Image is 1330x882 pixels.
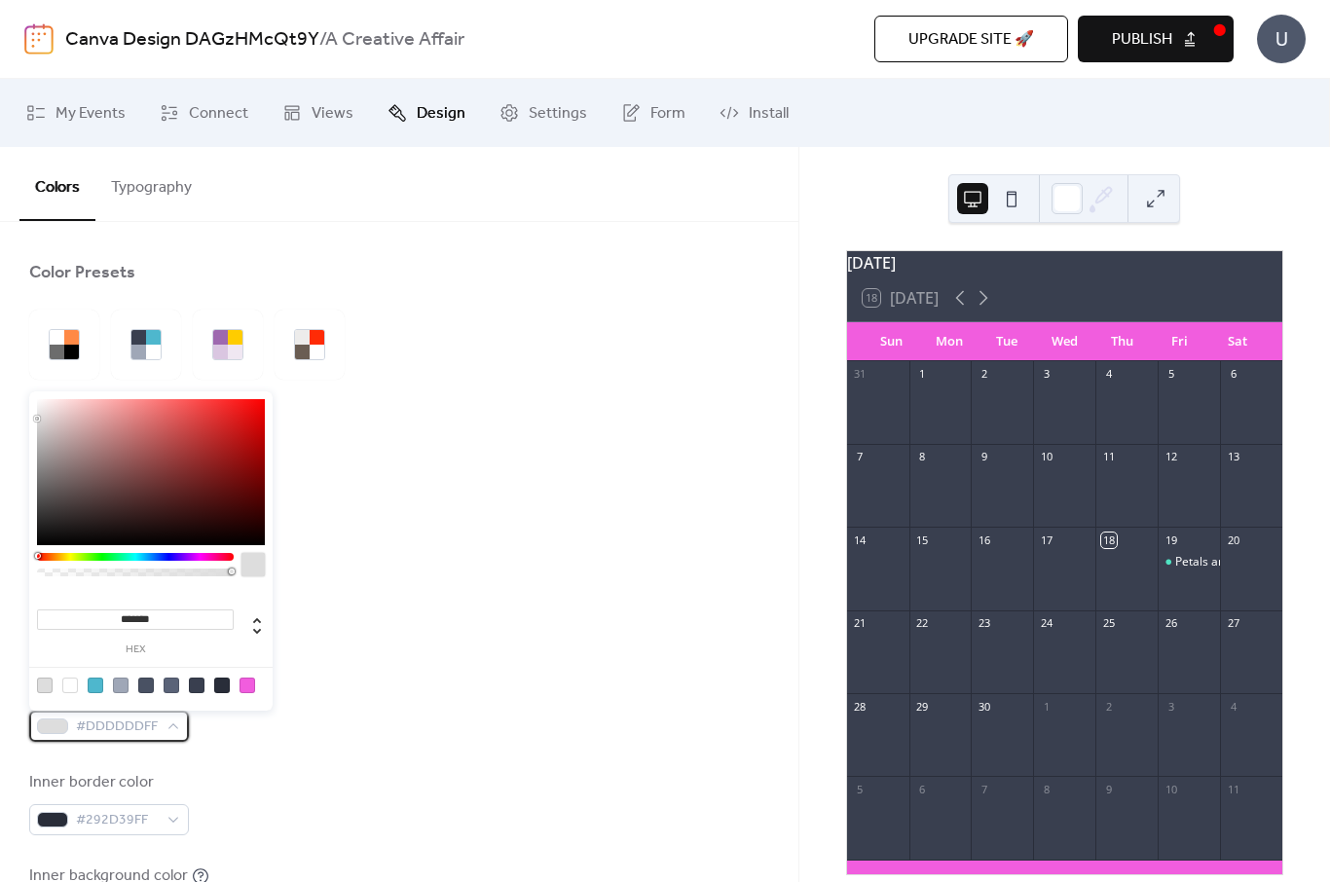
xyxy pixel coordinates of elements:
div: 14 [853,533,868,547]
div: rgb(255, 255, 255) [62,678,78,693]
div: 10 [1164,782,1178,796]
span: Form [650,102,685,126]
div: 28 [853,699,868,714]
div: Wed [1036,322,1093,361]
div: 6 [1226,367,1240,382]
span: Connect [189,102,248,126]
div: rgb(73, 81, 99) [138,678,154,693]
div: 25 [1101,616,1116,631]
div: Color Presets [29,261,135,284]
div: rgb(159, 167, 183) [113,678,129,693]
div: 1 [1039,699,1053,714]
button: Typography [95,147,207,219]
a: Connect [145,87,263,139]
div: rgb(241, 93, 222) [240,678,255,693]
div: Mon [920,322,978,361]
div: 2 [1101,699,1116,714]
div: Sun [863,322,920,361]
div: 6 [915,782,930,796]
span: Publish [1112,28,1172,52]
span: Install [749,102,789,126]
div: 16 [977,533,991,547]
div: rgb(90, 99, 120) [164,678,179,693]
b: A Creative Affair [325,21,464,58]
span: Design [417,102,465,126]
div: 17 [1039,533,1053,547]
div: Sat [1209,322,1267,361]
div: 23 [977,616,991,631]
a: Canva Design DAGzHMcQt9Y [65,21,319,58]
div: 22 [915,616,930,631]
div: Petals and Platters [1175,554,1276,570]
div: U [1257,15,1306,63]
div: 18 [1101,533,1116,547]
div: 11 [1101,450,1116,464]
div: 29 [915,699,930,714]
span: Upgrade site 🚀 [908,28,1034,52]
img: logo [24,23,54,55]
a: My Events [12,87,140,139]
div: 8 [1039,782,1053,796]
div: 12 [1164,450,1178,464]
div: 20 [1226,533,1240,547]
div: rgb(221, 221, 221) [37,678,53,693]
div: 31 [853,367,868,382]
a: Settings [485,87,602,139]
span: #292D39FF [76,809,158,832]
div: 3 [1164,699,1178,714]
button: Colors [19,147,95,221]
div: 5 [853,782,868,796]
div: 2 [977,367,991,382]
div: 9 [1101,782,1116,796]
span: My Events [55,102,126,126]
span: Settings [529,102,587,126]
button: Publish [1078,16,1234,62]
a: Install [705,87,803,139]
div: 4 [1226,699,1240,714]
div: 13 [1226,450,1240,464]
div: rgb(41, 45, 57) [214,678,230,693]
label: hex [37,644,234,655]
div: 1 [915,367,930,382]
div: 15 [915,533,930,547]
span: Views [312,102,353,126]
div: 10 [1039,450,1053,464]
div: [DATE] [847,251,1282,275]
div: Thu [1093,322,1151,361]
b: / [319,21,325,58]
div: 7 [977,782,991,796]
div: 21 [853,616,868,631]
div: 27 [1226,616,1240,631]
div: 30 [977,699,991,714]
div: Fri [1151,322,1208,361]
div: 9 [977,450,991,464]
div: 5 [1164,367,1178,382]
a: Design [373,87,480,139]
div: 19 [1164,533,1178,547]
div: Inner border color [29,771,185,794]
a: Views [268,87,368,139]
div: rgb(57, 63, 79) [189,678,204,693]
button: Upgrade site 🚀 [874,16,1068,62]
div: 4 [1101,367,1116,382]
div: rgb(78, 183, 205) [88,678,103,693]
div: 3 [1039,367,1053,382]
div: 24 [1039,616,1053,631]
div: Petals and Platters [1158,554,1220,570]
div: 11 [1226,782,1240,796]
span: #DDDDDDFF [76,716,158,739]
div: 8 [915,450,930,464]
a: Form [607,87,700,139]
div: 26 [1164,616,1178,631]
div: Tue [978,322,1035,361]
div: 7 [853,450,868,464]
